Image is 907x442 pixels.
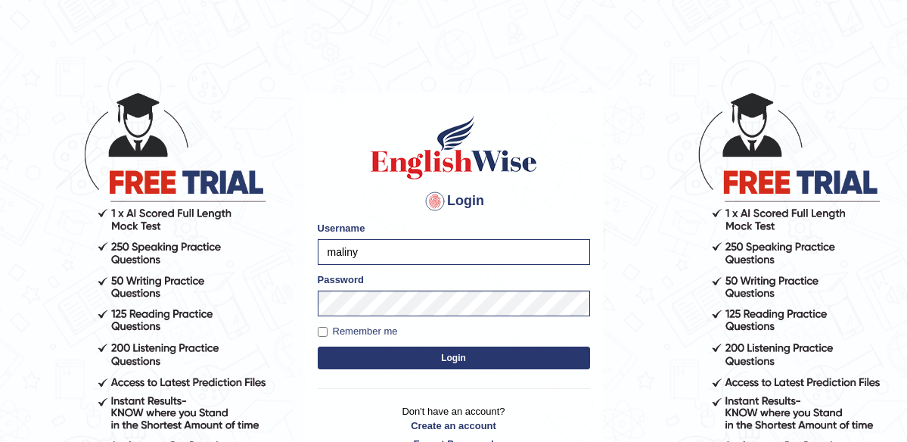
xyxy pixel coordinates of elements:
[318,221,365,235] label: Username
[318,189,590,213] h4: Login
[318,324,398,339] label: Remember me
[318,327,328,337] input: Remember me
[318,347,590,369] button: Login
[368,114,540,182] img: Logo of English Wise sign in for intelligent practice with AI
[318,419,590,433] a: Create an account
[318,272,364,287] label: Password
